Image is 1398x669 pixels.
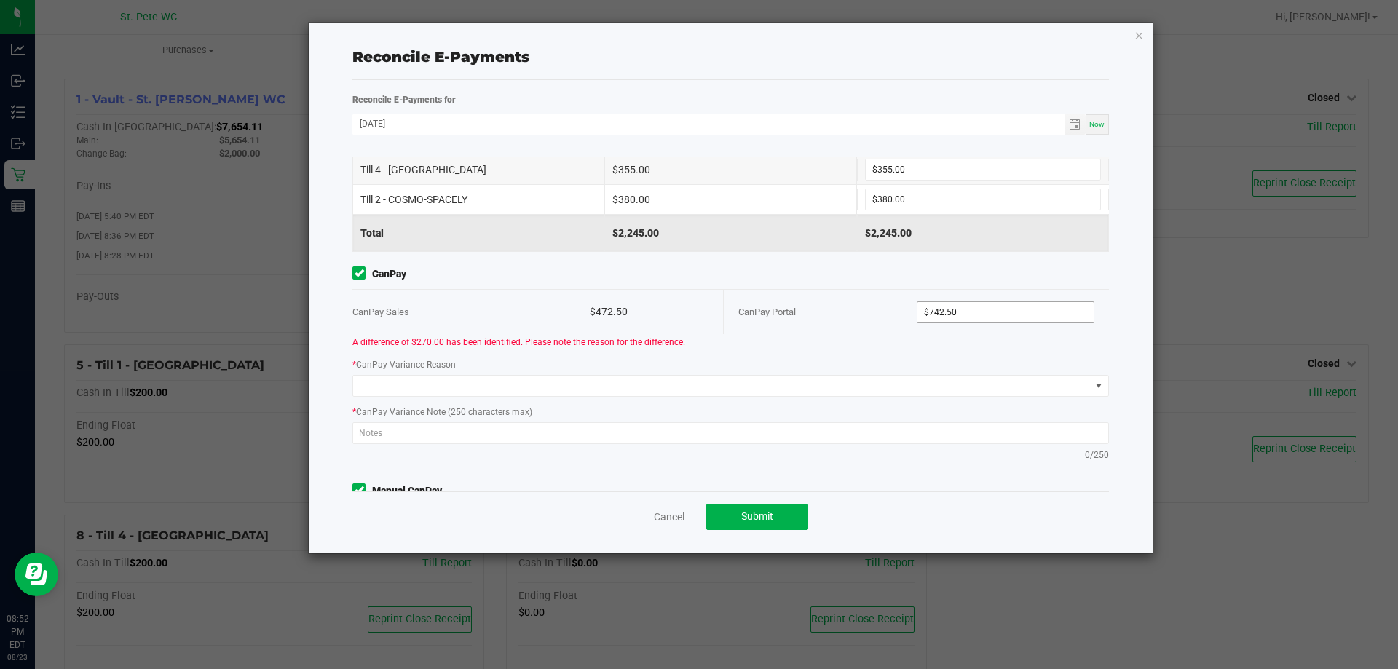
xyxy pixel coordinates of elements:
[352,114,1065,132] input: Date
[352,266,372,282] form-toggle: Include in reconciliation
[352,46,1109,68] div: Reconcile E-Payments
[857,215,1109,251] div: $2,245.00
[352,358,456,371] label: CanPay Variance Reason
[352,337,685,347] span: A difference of $270.00 has been identified. Please note the reason for the difference.
[738,306,796,317] span: CanPay Portal
[352,483,372,499] form-toggle: Include in reconciliation
[604,185,856,214] div: $380.00
[352,306,409,317] span: CanPay Sales
[352,155,604,184] div: Till 4 - [GEOGRAPHIC_DATA]
[654,510,684,524] a: Cancel
[372,483,442,499] strong: Manual CanPay
[1085,448,1109,462] span: 0/250
[604,155,856,184] div: $355.00
[352,95,456,105] strong: Reconcile E-Payments for
[15,553,58,596] iframe: Resource center
[352,405,532,419] label: CanPay Variance Note (250 characters max)
[1065,114,1086,135] span: Toggle calendar
[706,504,808,530] button: Submit
[590,290,708,334] div: $472.50
[352,215,604,251] div: Total
[604,215,856,251] div: $2,245.00
[352,185,604,214] div: Till 2 - COSMO-SPACELY
[1089,120,1105,128] span: Now
[741,510,773,522] span: Submit
[372,266,406,282] strong: CanPay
